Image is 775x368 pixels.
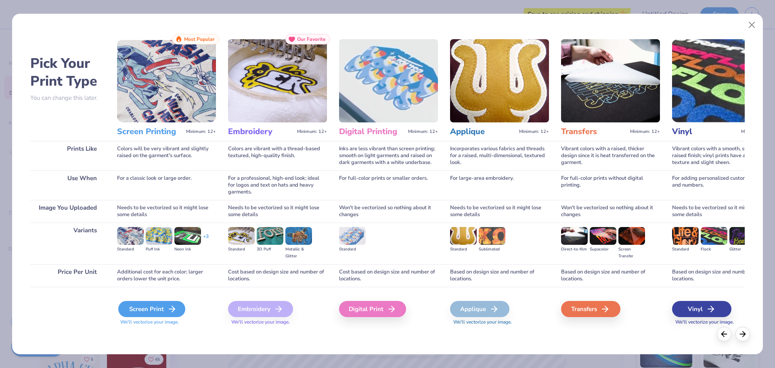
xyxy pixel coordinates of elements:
h3: Applique [450,126,516,137]
span: Most Popular [184,36,215,42]
span: Minimum: 12+ [630,129,660,135]
div: Additional cost for each color; larger orders lower the unit price. [117,264,216,287]
div: Transfers [561,301,620,317]
h3: Vinyl [672,126,738,137]
div: For a professional, high-end look; ideal for logos and text on hats and heavy garments. [228,170,327,200]
div: Screen Print [118,301,185,317]
div: For a classic look or large order. [117,170,216,200]
div: Standard [228,246,255,253]
span: We'll vectorize your image. [117,319,216,326]
img: Screen Transfer [618,227,645,245]
span: Our Favorite [297,36,326,42]
div: Based on design size and number of locations. [450,264,549,287]
div: Won't be vectorized so nothing about it changes [339,200,438,223]
img: Standard [450,227,477,245]
img: Supacolor [590,227,616,245]
div: For full-color prints or smaller orders. [339,170,438,200]
div: Cost based on design size and number of locations. [339,264,438,287]
button: Close [744,17,760,33]
img: Standard [672,227,699,245]
div: Standard [672,246,699,253]
span: Minimum: 12+ [741,129,771,135]
img: Transfers [561,39,660,122]
span: Minimum: 12+ [519,129,549,135]
div: Sublimated [479,246,505,253]
div: Standard [117,246,144,253]
img: Digital Printing [339,39,438,122]
img: Embroidery [228,39,327,122]
span: We'll vectorize your image. [228,319,327,326]
img: Standard [117,227,144,245]
div: Standard [450,246,477,253]
img: Sublimated [479,227,505,245]
img: Glitter [729,227,756,245]
div: Needs to be vectorized so it might lose some details [672,200,771,223]
div: Needs to be vectorized so it might lose some details [450,200,549,223]
span: Minimum: 12+ [297,129,327,135]
span: We'll vectorize your image. [450,319,549,326]
div: Glitter [729,246,756,253]
img: Flock [701,227,727,245]
span: Minimum: 12+ [408,129,438,135]
div: Screen Transfer [618,246,645,260]
div: Colors will be very vibrant and slightly raised on the garment's surface. [117,141,216,170]
h3: Transfers [561,126,627,137]
img: 3D Puff [257,227,283,245]
div: Image You Uploaded [30,200,105,223]
div: Flock [701,246,727,253]
img: Standard [228,227,255,245]
div: Needs to be vectorized so it might lose some details [117,200,216,223]
div: Direct-to-film [561,246,588,253]
img: Neon Ink [174,227,201,245]
img: Screen Printing [117,39,216,122]
div: Colors are vibrant with a thread-based textured, high-quality finish. [228,141,327,170]
div: Applique [450,301,509,317]
div: For full-color prints without digital printing. [561,170,660,200]
div: Based on design size and number of locations. [672,264,771,287]
div: 3D Puff [257,246,283,253]
div: Won't be vectorized so nothing about it changes [561,200,660,223]
div: Based on design size and number of locations. [561,264,660,287]
div: Vibrant colors with a smooth, slightly raised finish; vinyl prints have a consistent texture and ... [672,141,771,170]
div: Inks are less vibrant than screen printing; smooth on light garments and raised on dark garments ... [339,141,438,170]
img: Puff Ink [146,227,172,245]
div: Metallic & Glitter [285,246,312,260]
div: Prints Like [30,141,105,170]
h2: Pick Your Print Type [30,55,105,90]
h3: Screen Printing [117,126,183,137]
div: For large-area embroidery. [450,170,549,200]
img: Vinyl [672,39,771,122]
div: + 3 [203,233,209,247]
div: Supacolor [590,246,616,253]
div: Vibrant colors with a raised, thicker design since it is heat transferred on the garment. [561,141,660,170]
div: For adding personalized custom names and numbers. [672,170,771,200]
div: Incorporates various fabrics and threads for a raised, multi-dimensional, textured look. [450,141,549,170]
img: Direct-to-film [561,227,588,245]
span: Minimum: 12+ [186,129,216,135]
div: Needs to be vectorized so it might lose some details [228,200,327,223]
div: Standard [339,246,366,253]
div: Cost based on design size and number of locations. [228,264,327,287]
span: We'll vectorize your image. [672,319,771,326]
div: Price Per Unit [30,264,105,287]
div: Digital Print [339,301,406,317]
div: Variants [30,223,105,264]
img: Applique [450,39,549,122]
img: Standard [339,227,366,245]
h3: Digital Printing [339,126,405,137]
div: Puff Ink [146,246,172,253]
p: You can change this later. [30,95,105,101]
div: Embroidery [228,301,293,317]
div: Vinyl [672,301,731,317]
h3: Embroidery [228,126,294,137]
img: Metallic & Glitter [285,227,312,245]
div: Use When [30,170,105,200]
div: Neon Ink [174,246,201,253]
